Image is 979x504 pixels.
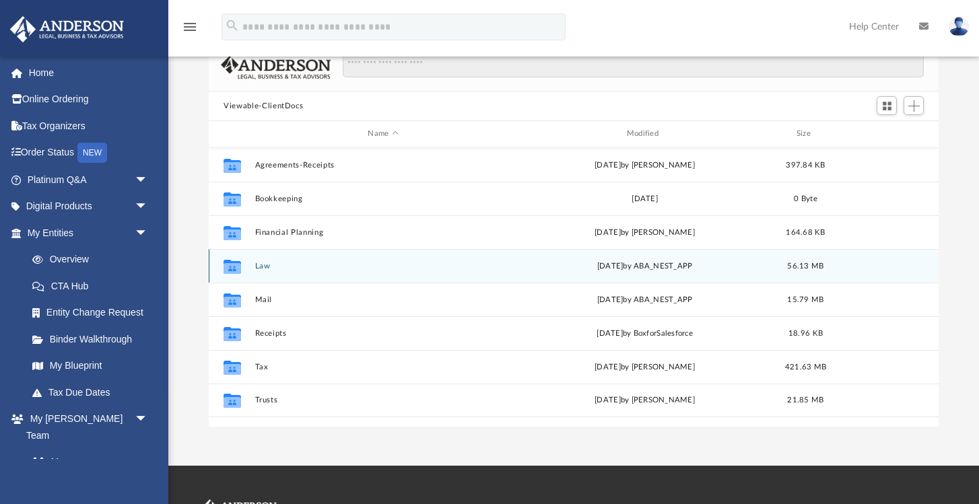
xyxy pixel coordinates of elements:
[788,396,824,404] span: 21.85 MB
[9,139,168,167] a: Order StatusNEW
[19,299,168,326] a: Entity Change Request
[788,329,823,336] span: 18.96 KB
[182,19,198,35] i: menu
[19,353,162,380] a: My Blueprint
[9,59,168,86] a: Home
[838,128,933,140] div: id
[255,363,511,371] button: Tax
[517,159,773,171] div: [DATE] by [PERSON_NAME]
[6,16,128,42] img: Anderson Advisors Platinum Portal
[255,262,511,271] button: Law
[19,379,168,406] a: Tax Due Dates
[788,262,824,269] span: 56.13 MB
[516,128,773,140] div: Modified
[343,52,924,77] input: Search files and folders
[135,406,162,433] span: arrow_drop_down
[255,128,511,140] div: Name
[877,96,897,115] button: Switch to Grid View
[9,112,168,139] a: Tax Organizers
[255,228,511,237] button: Financial Planning
[255,194,511,203] button: Bookkeeping
[135,166,162,194] span: arrow_drop_down
[9,219,168,246] a: My Entitiesarrow_drop_down
[9,166,168,193] a: Platinum Q&Aarrow_drop_down
[135,193,162,221] span: arrow_drop_down
[517,192,773,205] div: [DATE]
[182,26,198,35] a: menu
[786,228,825,236] span: 164.68 KB
[517,293,773,305] div: [DATE] by ABA_NEST_APP
[785,363,826,370] span: 421.63 MB
[9,406,162,449] a: My [PERSON_NAME] Teamarrow_drop_down
[517,327,773,339] div: [DATE] by BoxforSalesforce
[949,17,969,36] img: User Pic
[794,194,817,202] span: 0 Byte
[255,295,511,304] button: Mail
[779,128,833,140] div: Size
[224,100,303,112] button: Viewable-ClientDocs
[225,18,240,33] i: search
[517,361,773,373] div: [DATE] by [PERSON_NAME]
[135,219,162,247] span: arrow_drop_down
[77,143,107,163] div: NEW
[788,295,824,303] span: 15.79 MB
[19,326,168,353] a: Binder Walkthrough
[209,148,939,427] div: grid
[255,161,511,170] button: Agreements-Receipts
[255,396,511,404] button: Trusts
[255,329,511,338] button: Receipts
[904,96,924,115] button: Add
[786,161,825,168] span: 397.84 KB
[9,86,168,113] a: Online Ordering
[9,193,168,220] a: Digital Productsarrow_drop_down
[215,128,248,140] div: id
[19,273,168,299] a: CTA Hub
[517,394,773,406] div: [DATE] by [PERSON_NAME]
[19,246,168,273] a: Overview
[517,260,773,272] div: [DATE] by ABA_NEST_APP
[517,226,773,238] div: [DATE] by [PERSON_NAME]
